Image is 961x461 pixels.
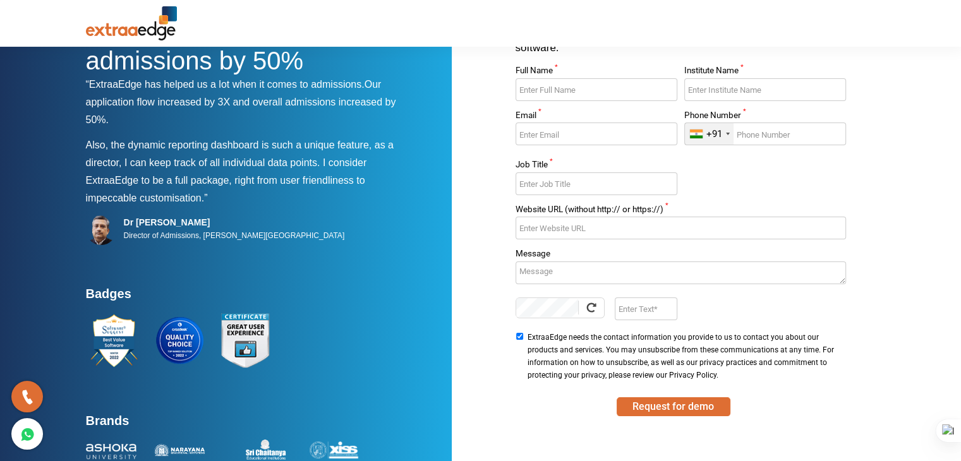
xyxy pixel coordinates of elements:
[516,123,677,145] input: Enter Email
[86,79,396,125] span: Our application flow increased by 3X and overall admissions increased by 50%.
[684,111,846,123] label: Phone Number
[86,157,367,203] span: I consider ExtraaEdge to be a full package, right from user friendliness to impeccable customisat...
[516,172,677,195] input: Enter Job Title
[516,333,524,340] input: ExtraaEdge needs the contact information you provide to us to contact you about our products and ...
[684,78,846,101] input: Enter Institute Name
[516,160,677,172] label: Job Title
[685,123,734,145] div: India (भारत): +91
[86,286,408,309] h4: Badges
[684,66,846,78] label: Institute Name
[124,217,345,228] h5: Dr [PERSON_NAME]
[528,331,842,381] span: ExtraaEdge needs the contact information you provide to us to contact you about our products and ...
[706,128,722,140] div: +91
[516,66,677,78] label: Full Name
[516,205,846,217] label: Website URL (without http:// or https://)
[615,297,677,320] input: Enter Text
[617,397,730,416] button: SUBMIT
[516,249,846,261] label: Message
[516,111,677,123] label: Email
[516,261,846,284] textarea: Message
[86,140,394,168] span: Also, the dynamic reporting dashboard is such a unique feature, as a director, I can keep track o...
[124,228,345,243] p: Director of Admissions, [PERSON_NAME][GEOGRAPHIC_DATA]
[684,123,846,145] input: Enter Phone Number
[516,78,677,101] input: Enter Full Name
[516,217,846,239] input: Enter Website URL
[86,79,365,90] span: “ExtraaEdge has helped us a lot when it comes to admissions.
[86,413,408,436] h4: Brands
